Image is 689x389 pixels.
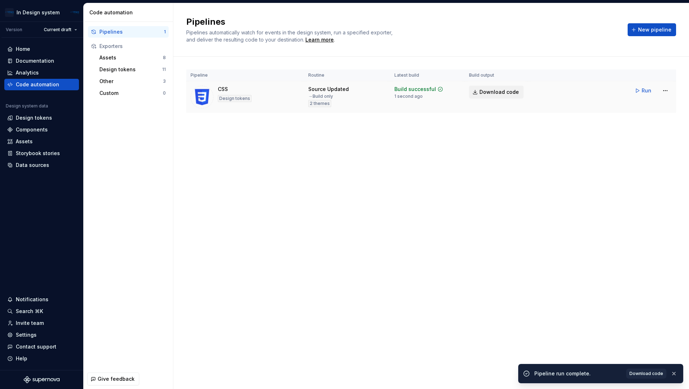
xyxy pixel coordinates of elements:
[308,86,349,93] div: Source Updated
[4,159,79,171] a: Data sources
[186,29,394,43] span: Pipelines automatically watch for events in the design system, run a specified exporter, and deli...
[16,57,54,64] div: Documentation
[99,54,163,61] div: Assets
[394,93,423,99] div: 1 second ago
[16,162,49,169] div: Data sources
[16,45,30,53] div: Home
[99,28,164,35] div: Pipelines
[16,114,52,121] div: Design tokens
[163,78,166,84] div: 3
[16,150,60,157] div: Storybook stories
[162,67,166,72] div: 11
[390,69,465,81] th: Latest build
[4,124,79,135] a: Components
[4,43,79,55] a: Home
[4,353,79,364] button: Help
[642,87,651,94] span: Run
[99,90,163,97] div: Custom
[186,16,619,28] h2: Pipelines
[4,55,79,67] a: Documentation
[6,27,22,33] div: Version
[479,88,519,96] span: Download code
[16,126,48,133] div: Components
[164,29,166,35] div: 1
[631,84,656,97] button: Run
[163,55,166,61] div: 8
[4,112,79,124] a: Design tokens
[4,306,79,317] button: Search ⌘K
[16,343,56,350] div: Contact support
[16,296,48,303] div: Notifications
[98,375,135,383] span: Give feedback
[99,43,166,50] div: Exporters
[99,66,162,73] div: Design tokens
[4,329,79,341] a: Settings
[4,317,79,329] a: Invite team
[394,86,436,93] div: Build successful
[304,37,335,43] span: .
[218,86,228,93] div: CSS
[16,69,39,76] div: Analytics
[629,371,663,376] span: Download code
[89,9,170,16] div: Code automation
[305,36,334,43] a: Learn more
[469,86,524,99] a: Download code
[4,294,79,305] button: Notifications
[88,26,169,38] button: Pipelines1
[87,373,139,385] button: Give feedback
[97,87,169,99] button: Custom0
[97,76,169,87] button: Other3
[4,136,79,147] a: Assets
[4,341,79,352] button: Contact support
[16,81,59,88] div: Code automation
[4,79,79,90] a: Code automation
[16,355,27,362] div: Help
[310,101,330,106] span: 2 themes
[16,331,37,338] div: Settings
[628,23,676,36] button: New pipeline
[4,67,79,78] a: Analytics
[6,103,48,109] div: Design system data
[44,27,71,33] span: Current draft
[1,5,82,20] button: In Design systemAFP Integra
[16,138,33,145] div: Assets
[70,8,79,17] img: AFP Integra
[304,69,390,81] th: Routine
[99,78,163,85] div: Other
[97,52,169,63] button: Assets8
[5,8,14,17] img: 69f8bcad-285c-4300-a638-f7ea42da48ef.png
[465,69,528,81] th: Build output
[97,64,169,75] button: Design tokens11
[24,376,60,383] svg: Supernova Logo
[186,69,304,81] th: Pipeline
[534,370,622,377] div: Pipeline run complete.
[163,90,166,96] div: 0
[16,308,43,315] div: Search ⌘K
[218,95,252,102] div: Design tokens
[41,25,80,35] button: Current draft
[638,26,671,33] span: New pipeline
[626,369,666,379] a: Download code
[16,320,44,327] div: Invite team
[308,93,333,99] div: → Build only
[4,148,79,159] a: Storybook stories
[17,9,60,16] div: In Design system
